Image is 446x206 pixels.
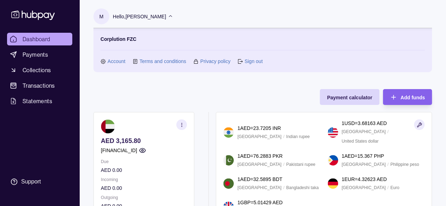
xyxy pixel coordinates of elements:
p: 1 USD = 3.68163 AED [342,119,387,127]
p: Philippine peso [390,161,419,168]
p: M [99,13,104,20]
p: 1 AED = 23.7205 INR [237,124,281,132]
a: Statements [7,95,72,107]
img: us [328,127,338,138]
p: Bangladeshi taka [286,184,319,192]
p: [GEOGRAPHIC_DATA] [237,133,281,141]
a: Account [108,57,126,65]
p: AED 0.00 [101,166,187,174]
p: Hello, [PERSON_NAME] [113,13,166,20]
p: United States dollar [342,137,379,145]
p: Outgoing [101,194,187,201]
a: Privacy policy [200,57,231,65]
p: [GEOGRAPHIC_DATA] [342,161,386,168]
p: AED 3,165.80 [101,137,187,145]
img: ph [328,155,338,166]
img: de [328,178,338,189]
p: Pakistani rupee [286,161,316,168]
span: Payments [23,50,48,59]
span: Add funds [401,95,425,100]
p: Due [101,158,187,166]
p: / [387,161,389,168]
span: Dashboard [23,35,50,43]
button: Add funds [383,89,432,105]
p: 1 AED = 76.2883 PKR [237,152,282,160]
a: Payments [7,48,72,61]
button: Payment calculator [320,89,379,105]
a: Sign out [244,57,262,65]
p: / [387,184,389,192]
p: / [387,128,389,136]
a: Terms and conditions [140,57,186,65]
a: Transactions [7,79,72,92]
img: ae [101,119,115,133]
span: Transactions [23,81,55,90]
p: [GEOGRAPHIC_DATA] [237,184,281,192]
a: Dashboard [7,33,72,45]
p: / [283,133,284,141]
p: Indian rupee [286,133,310,141]
a: Support [7,174,72,189]
a: Collections [7,64,72,76]
img: in [223,127,234,138]
div: Support [21,178,41,186]
p: Incoming [101,176,187,183]
img: pk [223,155,234,166]
img: bd [223,178,234,189]
p: / [283,161,284,168]
p: [FINANCIAL_ID] [101,146,137,154]
p: 1 AED = 15.367 PHP [342,152,384,160]
p: [GEOGRAPHIC_DATA] [237,161,281,168]
p: Corplution FZC [100,35,136,43]
span: Statements [23,97,52,105]
p: [GEOGRAPHIC_DATA] [342,184,386,192]
p: 1 EUR = 4.32623 AED [342,175,387,183]
span: Collections [23,66,51,74]
p: 1 AED = 32.5895 BDT [237,175,282,183]
p: AED 0.00 [101,184,187,192]
p: Euro [390,184,399,192]
span: Payment calculator [327,95,372,100]
p: [GEOGRAPHIC_DATA] [342,128,386,136]
p: / [283,184,284,192]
